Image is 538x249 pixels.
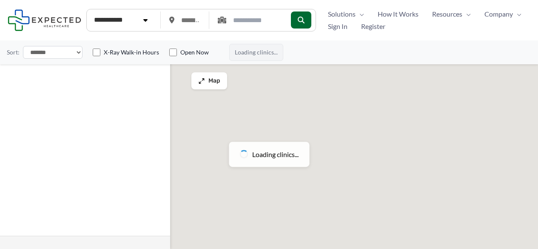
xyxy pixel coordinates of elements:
a: How It Works [371,8,425,20]
span: Solutions [328,8,356,20]
span: Loading clinics... [229,44,283,61]
label: X-Ray Walk-in Hours [104,48,159,57]
span: Menu Toggle [356,8,364,20]
a: CompanyMenu Toggle [478,8,528,20]
img: Maximize [198,77,205,84]
span: Menu Toggle [513,8,521,20]
span: How It Works [378,8,418,20]
label: Sort: [7,47,20,58]
label: Open Now [180,48,209,57]
span: Sign In [328,20,347,33]
span: Register [361,20,385,33]
span: Menu Toggle [462,8,471,20]
span: Company [484,8,513,20]
a: Sign In [321,20,354,33]
a: Register [354,20,392,33]
a: SolutionsMenu Toggle [321,8,371,20]
span: Map [208,77,220,85]
button: Map [191,72,227,89]
img: Expected Healthcare Logo - side, dark font, small [8,9,81,31]
span: Loading clinics... [252,148,299,161]
a: ResourcesMenu Toggle [425,8,478,20]
span: Resources [432,8,462,20]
